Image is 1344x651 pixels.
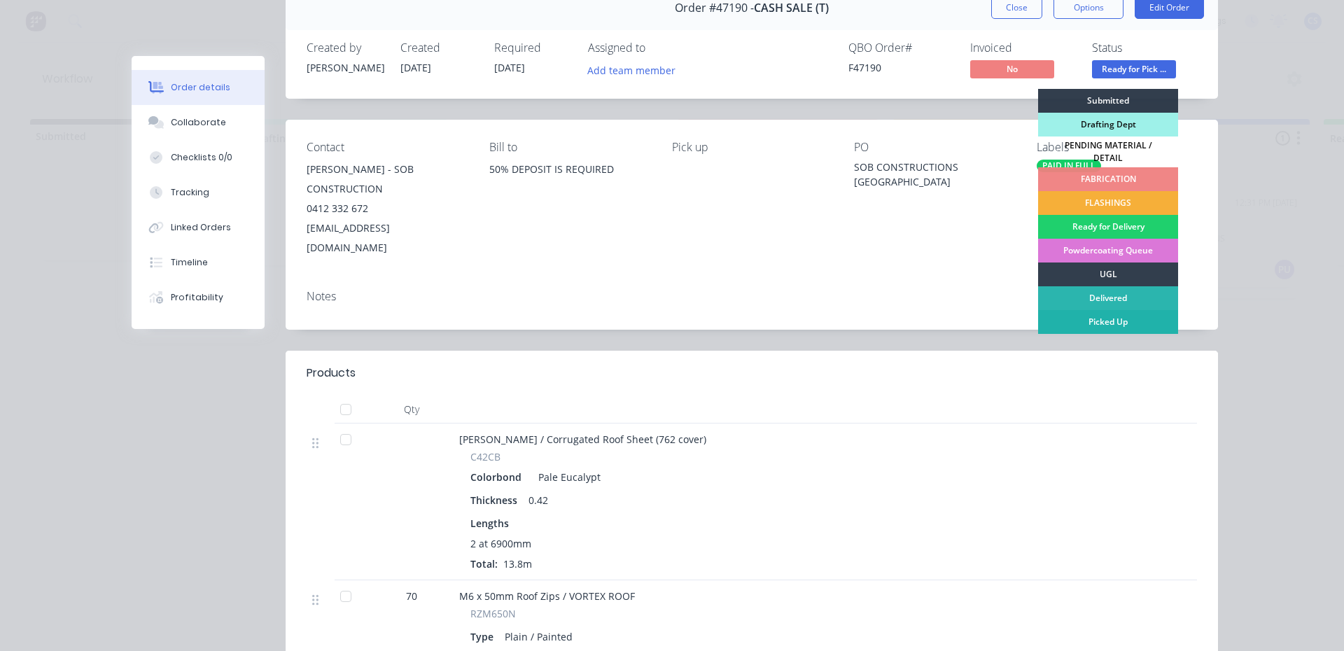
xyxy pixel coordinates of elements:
[132,245,265,280] button: Timeline
[470,467,527,487] div: Colorbond
[1038,113,1178,136] div: Drafting Dept
[406,589,417,603] span: 70
[307,365,356,381] div: Products
[854,141,1014,154] div: PO
[1038,89,1178,113] div: Submitted
[171,221,231,234] div: Linked Orders
[1038,286,1178,310] div: Delivered
[171,291,223,304] div: Profitability
[672,141,832,154] div: Pick up
[470,536,531,551] span: 2 at 6900mm
[1038,262,1178,286] div: UGL
[132,105,265,140] button: Collaborate
[307,160,467,199] div: [PERSON_NAME] - SOB CONSTRUCTION
[171,116,226,129] div: Collaborate
[132,140,265,175] button: Checklists 0/0
[171,151,232,164] div: Checklists 0/0
[171,186,209,199] div: Tracking
[1038,215,1178,239] div: Ready for Delivery
[307,290,1197,303] div: Notes
[470,557,498,570] span: Total:
[307,141,467,154] div: Contact
[1038,136,1178,167] div: PENDING MATERIAL / DETAIL
[675,1,754,15] span: Order #47190 -
[307,199,467,218] div: 0412 332 672
[470,516,509,531] span: Lengths
[1092,60,1176,78] span: Ready for Pick ...
[171,256,208,269] div: Timeline
[470,449,500,464] span: C42CB
[494,61,525,74] span: [DATE]
[588,41,728,55] div: Assigned to
[970,60,1054,78] span: No
[171,81,230,94] div: Order details
[307,60,384,75] div: [PERSON_NAME]
[848,60,953,75] div: F47190
[1037,141,1197,154] div: Labels
[494,41,571,55] div: Required
[1038,239,1178,262] div: Powdercoating Queue
[489,160,650,204] div: 50% DEPOSIT IS REQUIRED
[470,490,523,510] div: Thickness
[489,160,650,179] div: 50% DEPOSIT IS REQUIRED
[499,626,578,647] div: Plain / Painted
[498,557,538,570] span: 13.8m
[1038,191,1178,215] div: FLASHINGS
[754,1,829,15] span: CASH SALE (T)
[533,467,601,487] div: Pale Eucalypt
[1092,41,1197,55] div: Status
[459,433,706,446] span: [PERSON_NAME] / Corrugated Roof Sheet (762 cover)
[307,160,467,258] div: [PERSON_NAME] - SOB CONSTRUCTION0412 332 672[EMAIL_ADDRESS][DOMAIN_NAME]
[1037,160,1101,172] div: PAID IN FULL
[489,141,650,154] div: Bill to
[848,41,953,55] div: QBO Order #
[970,41,1075,55] div: Invoiced
[588,60,683,79] button: Add team member
[132,70,265,105] button: Order details
[132,210,265,245] button: Linked Orders
[400,61,431,74] span: [DATE]
[470,626,499,647] div: Type
[400,41,477,55] div: Created
[307,218,467,258] div: [EMAIL_ADDRESS][DOMAIN_NAME]
[459,589,635,603] span: M6 x 50mm Roof Zips / VORTEX ROOF
[307,41,384,55] div: Created by
[854,160,1014,189] div: SOB CONSTRUCTIONS [GEOGRAPHIC_DATA]
[523,490,554,510] div: 0.42
[580,60,683,79] button: Add team member
[470,606,516,621] span: RZM650N
[132,280,265,315] button: Profitability
[132,175,265,210] button: Tracking
[370,395,454,423] div: Qty
[1038,310,1178,334] div: Picked Up
[1038,167,1178,191] div: FABRICATION
[1092,60,1176,81] button: Ready for Pick ...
